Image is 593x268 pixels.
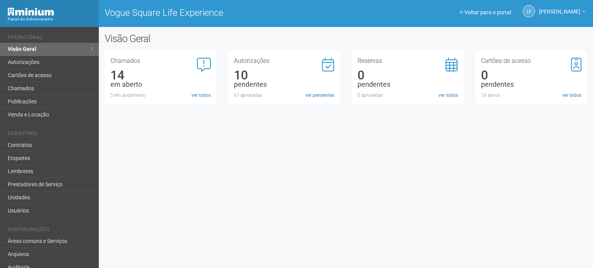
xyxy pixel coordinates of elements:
[460,9,511,15] a: Voltar para o portal
[234,81,334,88] div: pendentes
[357,92,458,99] div: 0 aprovadas
[357,72,458,79] div: 0
[481,81,581,88] div: pendentes
[110,72,211,79] div: 14
[357,58,458,64] h3: Reservas
[357,81,458,88] div: pendentes
[110,58,211,64] h3: Chamados
[539,1,580,15] span: Letícia Florim
[234,72,334,79] div: 10
[110,92,211,99] div: 5 em andamento
[481,72,581,79] div: 0
[8,16,93,23] div: Painel do Administrador
[105,33,299,44] h2: Visão Geral
[105,8,340,18] h1: Vogue Square Life Experience
[110,81,211,88] div: em aberto
[8,35,93,43] li: Operacional
[305,92,334,99] a: ver pendentes
[539,10,585,16] a: [PERSON_NAME]
[234,92,334,99] div: 67 aprovadas
[481,92,581,99] div: 18 ativos
[439,92,458,99] a: ver todas
[8,8,54,16] img: Minium
[523,5,535,17] a: LF
[8,131,93,139] li: Cadastros
[481,58,581,64] h3: Cartões de acesso
[8,227,93,235] li: Configurações
[234,58,334,64] h3: Autorizações
[562,92,581,99] a: ver todos
[191,92,211,99] a: ver todos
